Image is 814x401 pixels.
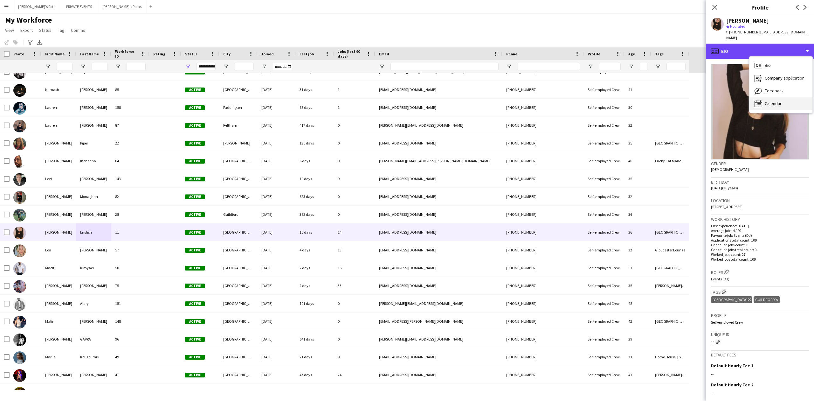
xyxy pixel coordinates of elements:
[41,206,76,223] div: [PERSON_NAME]
[76,81,111,98] div: [PERSON_NAME]
[300,52,314,56] span: Last job
[258,99,296,116] div: [DATE]
[80,52,99,56] span: Last Name
[334,134,375,152] div: 0
[127,63,146,70] input: Workforce ID Filter Input
[41,366,76,383] div: [PERSON_NAME]
[219,241,258,259] div: [GEOGRAPHIC_DATA]
[296,295,334,312] div: 101 days
[76,241,111,259] div: [PERSON_NAME]
[765,75,804,81] span: Company application
[13,155,26,168] img: Leo Ihenacho
[39,27,52,33] span: Status
[296,277,334,294] div: 2 days
[41,241,76,259] div: Loa
[375,259,502,277] div: [EMAIL_ADDRESS][DOMAIN_NAME]
[379,52,389,56] span: Email
[13,0,61,13] button: [PERSON_NAME]'s Rota
[624,295,651,312] div: 48
[258,313,296,330] div: [DATE]
[41,188,76,205] div: [PERSON_NAME]
[97,0,147,13] button: [PERSON_NAME]'s Rotas
[375,241,502,259] div: [EMAIL_ADDRESS][DOMAIN_NAME]
[296,134,334,152] div: 130 days
[502,330,584,348] div: [PHONE_NUMBER]
[375,223,502,241] div: [EMAIL_ADDRESS][DOMAIN_NAME]
[624,277,651,294] div: 35
[584,223,624,241] div: Self-employed Crew
[651,241,689,259] div: Gloucester Lounge
[219,223,258,241] div: [GEOGRAPHIC_DATA]
[58,27,65,33] span: Tag
[506,64,512,69] button: Open Filter Menu
[223,64,229,69] button: Open Filter Menu
[115,49,138,59] span: Workforce ID
[334,170,375,187] div: 9
[296,366,334,383] div: 47 days
[334,81,375,98] div: 1
[13,316,26,328] img: Malin Cronholm
[375,206,502,223] div: [EMAIL_ADDRESS][DOMAIN_NAME]
[375,348,502,366] div: [EMAIL_ADDRESS][DOMAIN_NAME]
[41,81,76,98] div: Kumash
[13,120,26,132] img: Lauren Sullivan
[223,52,231,56] span: City
[624,348,651,366] div: 33
[706,44,814,59] div: Bio
[111,241,149,259] div: 57
[13,173,26,186] img: Levi Phillips
[749,97,812,110] div: Calendar
[379,64,385,69] button: Open Filter Menu
[13,52,24,56] span: Photo
[651,348,689,366] div: Home House, [GEOGRAPHIC_DATA], Sexy Fish ([DATE] & [DATE])
[258,188,296,205] div: [DATE]
[502,170,584,187] div: [PHONE_NUMBER]
[624,259,651,277] div: 51
[624,134,651,152] div: 35
[375,99,502,116] div: [EMAIL_ADDRESS][DOMAIN_NAME]
[258,81,296,98] div: [DATE]
[185,123,205,128] span: Active
[45,52,65,56] span: First Name
[296,116,334,134] div: 417 days
[655,52,664,56] span: Tags
[624,99,651,116] div: 30
[502,81,584,98] div: [PHONE_NUMBER]
[584,366,624,383] div: Self-employed Crew
[20,27,33,33] span: Export
[55,26,67,34] a: Tag
[624,116,651,134] div: 32
[518,63,580,70] input: Phone Filter Input
[185,64,191,69] button: Open Filter Menu
[13,369,26,382] img: Marta Rodriguez Villar
[219,188,258,205] div: [GEOGRAPHIC_DATA]
[338,49,364,59] span: Jobs (last 90 days)
[219,277,258,294] div: [GEOGRAPHIC_DATA]
[749,72,812,85] div: Company application
[334,295,375,312] div: 0
[584,116,624,134] div: Self-employed Crew
[76,134,111,152] div: Piper
[57,63,72,70] input: First Name Filter Input
[13,334,26,346] img: MARIANNA GAVRA
[726,18,769,24] div: [PERSON_NAME]
[258,330,296,348] div: [DATE]
[651,134,689,152] div: [GEOGRAPHIC_DATA]
[111,259,149,277] div: 50
[80,64,86,69] button: Open Filter Menu
[334,348,375,366] div: 9
[111,170,149,187] div: 143
[730,24,745,29] span: Not rated
[666,63,686,70] input: Tags Filter Input
[219,99,258,116] div: Paddington
[765,101,782,106] span: Calendar
[13,209,26,222] img: Lidia Gonzalez
[624,366,651,383] div: 41
[26,39,34,46] app-action-btn: Advanced filters
[235,63,254,70] input: City Filter Input
[651,313,689,330] div: [GEOGRAPHIC_DATA]
[185,52,197,56] span: Status
[502,116,584,134] div: [PHONE_NUMBER]
[334,330,375,348] div: 0
[41,134,76,152] div: [PERSON_NAME]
